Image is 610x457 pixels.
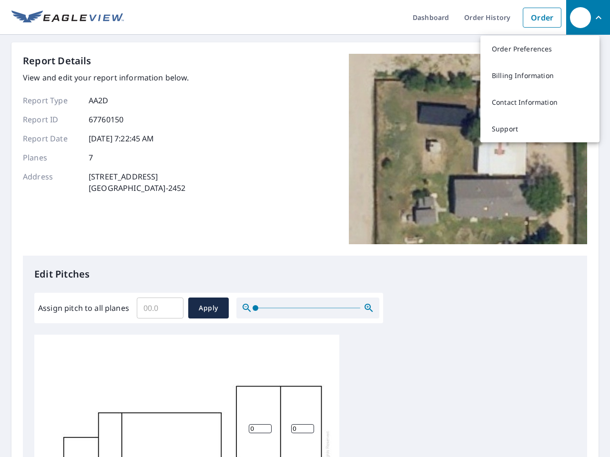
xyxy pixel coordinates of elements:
[38,302,129,314] label: Assign pitch to all planes
[23,171,80,194] p: Address
[23,95,80,106] p: Report Type
[137,295,183,321] input: 00.0
[23,152,80,163] p: Planes
[480,62,600,89] a: Billing Information
[34,267,576,281] p: Edit Pitches
[89,114,123,125] p: 67760150
[89,95,109,106] p: AA2D
[349,54,587,244] img: Top image
[89,133,154,144] p: [DATE] 7:22:45 AM
[23,114,80,125] p: Report ID
[89,171,185,194] p: [STREET_ADDRESS] [GEOGRAPHIC_DATA]-2452
[196,302,221,314] span: Apply
[89,152,93,163] p: 7
[523,8,561,28] a: Order
[188,298,229,318] button: Apply
[23,72,189,83] p: View and edit your report information below.
[23,133,80,144] p: Report Date
[480,36,600,62] a: Order Preferences
[23,54,91,68] p: Report Details
[480,89,600,116] a: Contact Information
[11,10,124,25] img: EV Logo
[480,116,600,142] a: Support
